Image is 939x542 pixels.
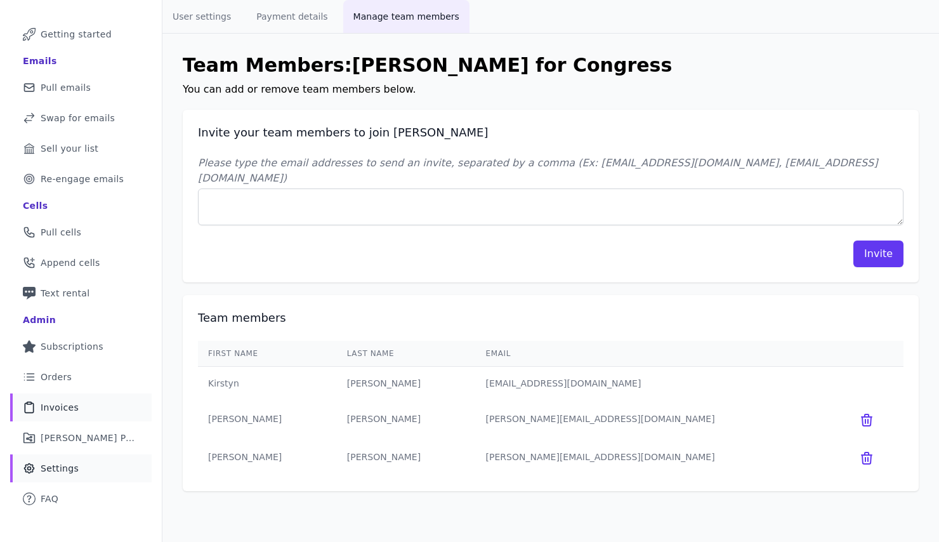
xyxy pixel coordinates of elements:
[10,454,152,482] a: Settings
[198,155,903,186] label: Please type the email addresses to send an invite, separated by a comma (Ex: [EMAIL_ADDRESS][DOMA...
[41,401,79,414] span: Invoices
[10,279,152,307] a: Text rental
[41,173,124,185] span: Re-engage emails
[41,462,79,475] span: Settings
[41,142,98,155] span: Sell your list
[476,341,844,367] th: Email
[476,438,844,476] td: [PERSON_NAME][EMAIL_ADDRESS][DOMAIN_NAME]
[10,218,152,246] a: Pull cells
[41,112,115,124] span: Swap for emails
[10,135,152,162] a: Sell your list
[476,367,844,400] td: [EMAIL_ADDRESS][DOMAIN_NAME]
[41,492,58,505] span: FAQ
[23,199,48,212] div: Cells
[10,424,152,452] a: [PERSON_NAME] Performance
[41,287,90,300] span: Text rental
[10,165,152,193] a: Re-engage emails
[10,363,152,391] a: Orders
[198,400,337,438] td: [PERSON_NAME]
[41,256,100,269] span: Append cells
[41,226,81,239] span: Pull cells
[10,333,152,360] a: Subscriptions
[853,241,903,267] button: Invite
[337,367,476,400] td: [PERSON_NAME]
[10,20,152,48] a: Getting started
[41,28,112,41] span: Getting started
[41,81,91,94] span: Pull emails
[476,400,844,438] td: [PERSON_NAME][EMAIL_ADDRESS][DOMAIN_NAME]
[337,400,476,438] td: [PERSON_NAME]
[10,393,152,421] a: Invoices
[337,341,476,367] th: Last Name
[198,367,337,400] td: Kirstyn
[10,485,152,513] a: FAQ
[41,371,72,383] span: Orders
[198,310,903,326] h2: Team members
[41,432,136,444] span: [PERSON_NAME] Performance
[23,314,56,326] div: Admin
[337,438,476,476] td: [PERSON_NAME]
[23,55,57,67] div: Emails
[198,125,903,140] h2: Invite your team members to join [PERSON_NAME]
[198,341,337,367] th: First Name
[183,54,919,77] h1: Team Members: [PERSON_NAME] for Congress
[41,340,103,353] span: Subscriptions
[10,104,152,132] a: Swap for emails
[183,82,919,97] p: You can add or remove team members below.
[10,74,152,102] a: Pull emails
[10,249,152,277] a: Append cells
[198,438,337,476] td: [PERSON_NAME]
